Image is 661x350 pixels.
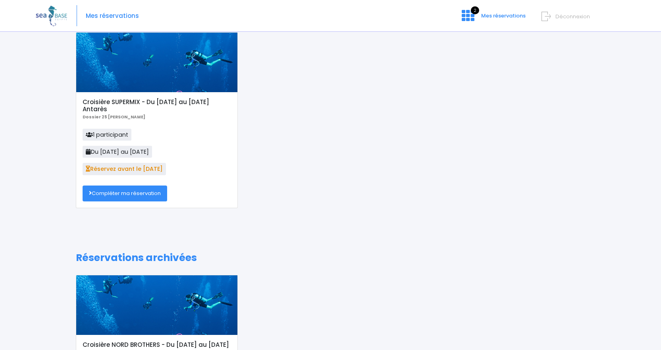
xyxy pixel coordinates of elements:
h1: Réservations archivées [76,252,585,264]
span: 1 participant [83,129,131,141]
span: 2 [471,6,479,14]
a: 2 Mes réservations [455,15,530,22]
h5: Croisière SUPERMIX - Du [DATE] au [DATE] Antarès [83,99,231,113]
span: Du [DATE] au [DATE] [83,146,152,158]
b: Dossier 25 [PERSON_NAME] [83,114,145,120]
span: Mes réservations [481,12,526,19]
h5: Croisière NORD BROTHERS - Du [DATE] au [DATE] [83,341,231,348]
span: Déconnexion [555,13,590,20]
a: Compléter ma réservation [83,186,167,201]
span: Réservez avant le [DATE] [83,163,166,175]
